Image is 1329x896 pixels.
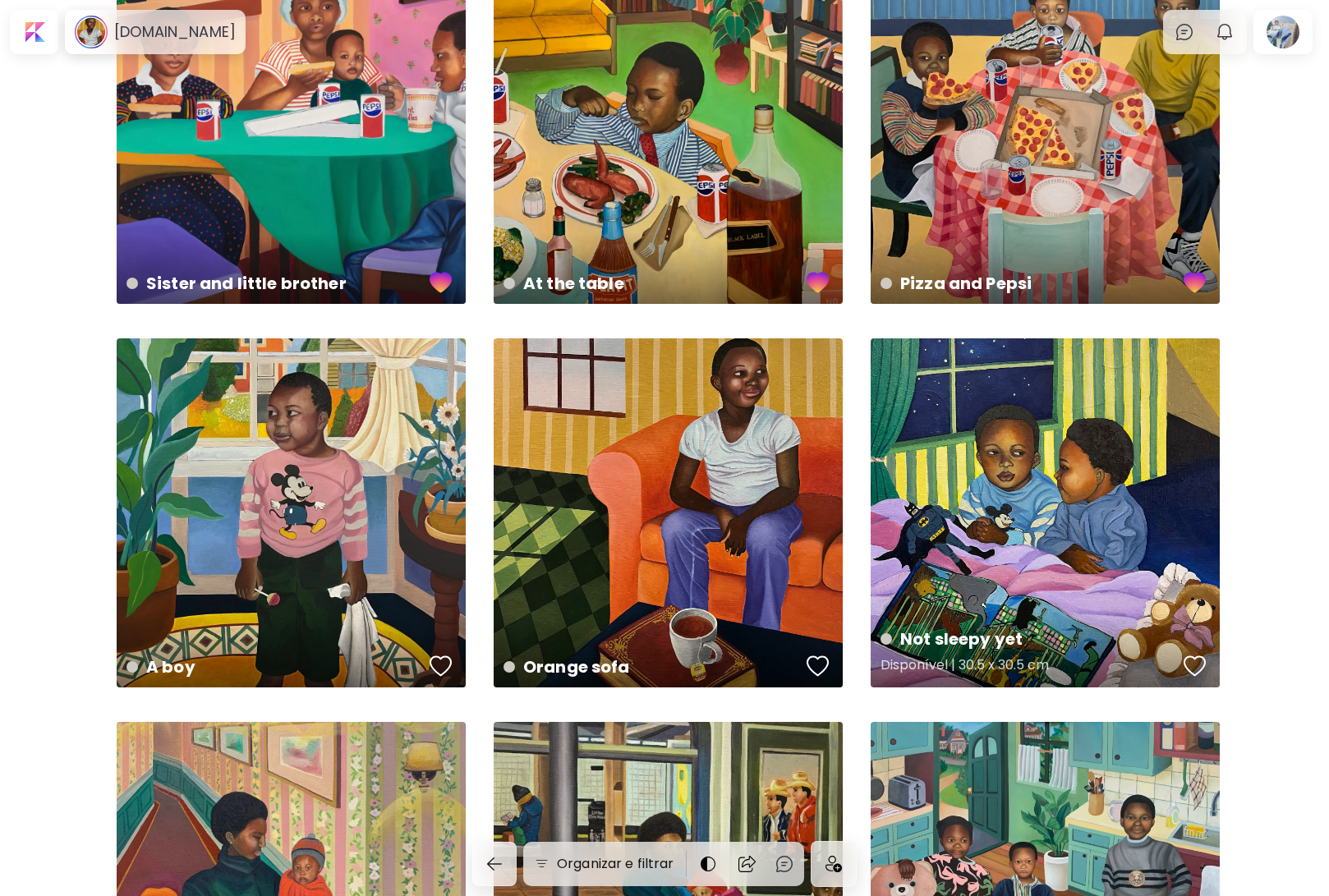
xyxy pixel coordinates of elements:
img: favorites [807,270,830,295]
a: Orange sofafavoriteshttps://cdn.kaleido.art/CDN/Artwork/106053/Primary/medium.webp?updated=463017 [494,338,843,687]
button: favorites [425,650,457,682]
img: favorites [430,270,453,295]
button: favorites [1180,266,1211,299]
button: favorites [425,266,457,299]
h6: Organizar e filtrar [557,854,674,874]
h4: At the table [504,271,801,296]
img: icon [825,856,842,872]
img: favorites [1184,270,1207,295]
button: favorites [802,650,834,682]
img: chatIcon [1175,22,1194,42]
h4: Sister and little brother [126,271,424,296]
h4: Pizza and Pepsi [881,271,1178,296]
h4: Orange sofa [504,655,801,679]
h5: Disponível | 30.5 x 30.5 cm [881,651,1178,684]
button: favorites [1180,650,1211,682]
img: bellIcon [1215,22,1235,42]
a: Not sleepy yetDisponível | 30.5 x 30.5 cmfavoriteshttps://cdn.kaleido.art/CDN/Artwork/45194/Prima... [871,338,1220,687]
a: back [472,842,523,886]
img: back [485,854,504,874]
h6: [DOMAIN_NAME] [114,22,236,42]
button: back [472,842,517,886]
img: chatIcon [775,854,794,874]
button: favorites [802,266,834,299]
h4: Not sleepy yet [881,627,1178,651]
button: bellIcon [1211,18,1239,46]
h4: A boy [126,655,424,679]
a: A boyfavoriteshttps://cdn.kaleido.art/CDN/Artwork/106145/Primary/medium.webp?updated=463526 [117,338,466,687]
